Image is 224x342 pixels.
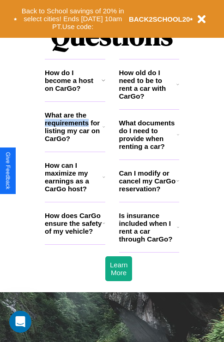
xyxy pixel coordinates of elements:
[119,212,177,243] h3: Is insurance included when I rent a car through CarGo?
[9,311,31,333] iframe: Intercom live chat
[45,161,103,193] h3: How can I maximize my earnings as a CarGo host?
[119,169,176,193] h3: Can I modify or cancel my CarGo reservation?
[105,256,132,281] button: Learn More
[45,111,103,142] h3: What are the requirements for listing my car on CarGo?
[5,152,11,189] div: Give Feedback
[45,212,103,235] h3: How does CarGo ensure the safety of my vehicle?
[119,69,177,100] h3: How old do I need to be to rent a car with CarGo?
[17,5,129,33] button: Back to School savings of 20% in select cities! Ends [DATE] 10am PT.Use code:
[45,69,102,92] h3: How do I become a host on CarGo?
[129,15,190,23] b: BACK2SCHOOL20
[119,119,177,150] h3: What documents do I need to provide when renting a car?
